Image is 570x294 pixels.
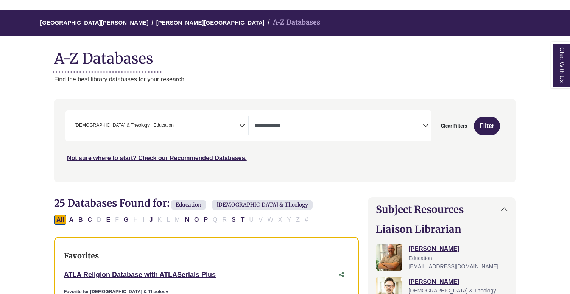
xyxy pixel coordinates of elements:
[171,200,206,210] span: Education
[368,198,515,221] button: Subject Resources
[153,122,173,129] span: Education
[86,215,95,225] button: Filter Results C
[436,117,472,135] button: Clear Filters
[212,200,313,210] span: [DEMOGRAPHIC_DATA] & Theology
[182,215,192,225] button: Filter Results N
[64,271,216,278] a: ATLA Religion Database with ATLASerials Plus
[474,117,500,135] button: Submit for Search Results
[408,246,459,252] a: [PERSON_NAME]
[54,216,311,222] div: Alpha-list to filter by first letter of database name
[67,215,76,225] button: Filter Results A
[64,251,349,260] h3: Favorites
[229,215,238,225] button: Filter Results S
[54,197,170,209] span: 25 Databases Found for:
[408,263,498,269] span: [EMAIL_ADDRESS][DOMAIN_NAME]
[54,75,516,84] p: Find the best library databases for your research.
[147,215,155,225] button: Filter Results J
[408,278,459,285] a: [PERSON_NAME]
[238,215,247,225] button: Filter Results T
[175,123,179,129] textarea: Search
[150,122,173,129] li: Education
[75,122,151,129] span: [DEMOGRAPHIC_DATA] & Theology
[265,17,320,28] li: A-Z Databases
[67,155,247,161] a: Not sure where to start? Check our Recommended Databases.
[255,123,422,129] textarea: Search
[104,215,113,225] button: Filter Results E
[376,244,402,271] img: Nathan Farley
[54,99,516,182] nav: Search filters
[54,10,516,36] nav: breadcrumb
[156,18,265,26] a: [PERSON_NAME][GEOGRAPHIC_DATA]
[54,44,516,67] h1: A-Z Databases
[334,268,349,282] button: Share this database
[408,288,496,294] span: [DEMOGRAPHIC_DATA] & Theology
[72,122,151,129] li: Bible & Theology
[376,223,508,235] h2: Liaison Librarian
[121,215,131,225] button: Filter Results G
[40,18,148,26] a: [GEOGRAPHIC_DATA][PERSON_NAME]
[201,215,210,225] button: Filter Results P
[408,255,432,261] span: Education
[192,215,201,225] button: Filter Results O
[54,215,66,225] button: All
[76,215,85,225] button: Filter Results B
